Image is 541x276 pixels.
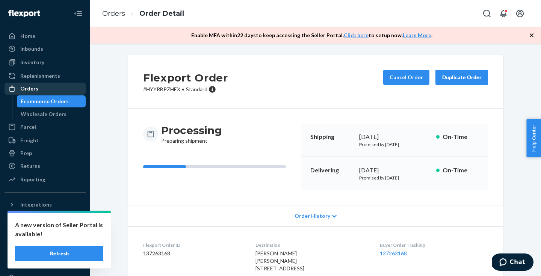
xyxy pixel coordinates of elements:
div: Replenishments [20,72,60,80]
dt: Buyer Order Tracking [380,242,488,248]
p: Promised by [DATE] [359,175,430,181]
a: Returns [5,160,86,172]
div: Freight [20,137,39,144]
a: Freight [5,134,86,146]
div: Orders [20,85,38,92]
a: Order Detail [139,9,184,18]
a: Ecommerce Orders [17,95,86,107]
a: Learn More [403,32,431,38]
div: Home [20,32,35,40]
button: Open Search Box [479,6,494,21]
a: Add Fast Tag [5,247,86,256]
a: Reporting [5,173,86,186]
button: Close Navigation [71,6,86,21]
a: Inbounds [5,43,86,55]
a: Home [5,30,86,42]
a: Orders [102,9,125,18]
div: Returns [20,162,40,170]
div: Ecommerce Orders [21,98,69,105]
button: Open account menu [512,6,527,21]
dt: Destination [255,242,367,248]
h2: Flexport Order [143,70,228,86]
span: Standard [186,86,207,92]
a: Replenishments [5,70,86,82]
p: A new version of Seller Portal is available! [15,220,103,238]
a: Click here [344,32,369,38]
span: • [182,86,184,92]
div: Parcel [20,123,36,131]
img: Flexport logo [8,10,40,17]
div: Wholesale Orders [21,110,66,118]
h3: Processing [161,124,222,137]
button: Fast Tags [5,232,86,244]
p: Shipping [310,133,353,141]
button: Cancel Order [383,70,429,85]
a: Prep [5,147,86,159]
a: Orders [5,83,86,95]
ol: breadcrumbs [96,3,190,25]
button: Open notifications [496,6,511,21]
dt: Flexport Order ID [143,242,243,248]
button: Duplicate Order [435,70,488,85]
a: Settings [5,259,86,271]
p: # HYYRBPZHEX [143,86,228,93]
p: Enable MFA within 22 days to keep accessing the Seller Portal. to setup now. . [191,32,432,39]
a: 137263168 [380,250,407,256]
a: Parcel [5,121,86,133]
div: Prep [20,149,32,157]
p: Delivering [310,166,353,175]
button: Refresh [15,246,103,261]
iframe: Opens a widget where you can chat to one of our agents [492,253,533,272]
p: Promised by [DATE] [359,141,430,148]
button: Integrations [5,199,86,211]
div: [DATE] [359,133,430,141]
div: Inbounds [20,45,43,53]
div: Inventory [20,59,44,66]
a: Add Integration [5,214,86,223]
button: Help Center [526,119,541,157]
div: [DATE] [359,166,430,175]
a: Inventory [5,56,86,68]
a: Wholesale Orders [17,108,86,120]
div: Preparing shipment [161,124,222,145]
dd: 137263168 [143,250,243,257]
p: On-Time [443,133,479,141]
p: On-Time [443,166,479,175]
span: [PERSON_NAME] [PERSON_NAME] [STREET_ADDRESS] [255,250,304,271]
div: Integrations [20,201,52,208]
div: Duplicate Order [442,74,482,81]
div: Reporting [20,176,45,183]
span: Order History [295,212,330,220]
